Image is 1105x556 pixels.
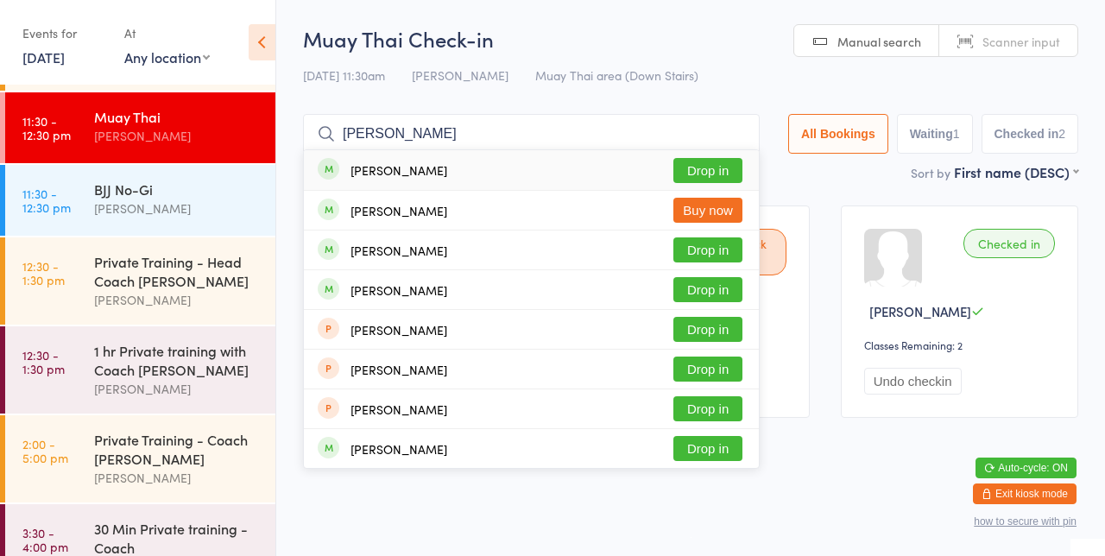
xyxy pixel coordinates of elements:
[350,442,447,456] div: [PERSON_NAME]
[94,107,261,126] div: Muay Thai
[982,114,1079,154] button: Checked in2
[5,326,275,414] a: 12:30 -1:30 pm1 hr Private training with Coach [PERSON_NAME][PERSON_NAME]
[94,199,261,218] div: [PERSON_NAME]
[350,163,447,177] div: [PERSON_NAME]
[953,127,960,141] div: 1
[350,204,447,218] div: [PERSON_NAME]
[911,164,950,181] label: Sort by
[864,368,962,395] button: Undo checkin
[350,243,447,257] div: [PERSON_NAME]
[350,402,447,416] div: [PERSON_NAME]
[5,415,275,502] a: 2:00 -5:00 pmPrivate Training - Coach [PERSON_NAME][PERSON_NAME]
[22,437,68,464] time: 2:00 - 5:00 pm
[5,237,275,325] a: 12:30 -1:30 pmPrivate Training - Head Coach [PERSON_NAME][PERSON_NAME]
[22,19,107,47] div: Events for
[22,348,65,376] time: 12:30 - 1:30 pm
[535,66,698,84] span: Muay Thai area (Down Stairs)
[94,430,261,468] div: Private Training - Coach [PERSON_NAME]
[94,180,261,199] div: BJJ No-Gi
[94,252,261,290] div: Private Training - Head Coach [PERSON_NAME]
[22,526,68,553] time: 3:30 - 4:00 pm
[897,114,973,154] button: Waiting1
[94,126,261,146] div: [PERSON_NAME]
[673,357,742,382] button: Drop in
[124,47,210,66] div: Any location
[22,186,71,214] time: 11:30 - 12:30 pm
[5,165,275,236] a: 11:30 -12:30 pmBJJ No-Gi[PERSON_NAME]
[94,341,261,379] div: 1 hr Private training with Coach [PERSON_NAME]
[673,277,742,302] button: Drop in
[303,24,1078,53] h2: Muay Thai Check-in
[94,468,261,488] div: [PERSON_NAME]
[864,338,1060,352] div: Classes Remaining: 2
[94,290,261,310] div: [PERSON_NAME]
[673,237,742,262] button: Drop in
[350,323,447,337] div: [PERSON_NAME]
[982,33,1060,50] span: Scanner input
[5,92,275,163] a: 11:30 -12:30 pmMuay Thai[PERSON_NAME]
[976,458,1077,478] button: Auto-cycle: ON
[837,33,921,50] span: Manual search
[673,198,742,223] button: Buy now
[22,114,71,142] time: 11:30 - 12:30 pm
[963,229,1055,258] div: Checked in
[954,162,1078,181] div: First name (DESC)
[973,483,1077,504] button: Exit kiosk mode
[974,515,1077,528] button: how to secure with pin
[412,66,508,84] span: [PERSON_NAME]
[303,66,385,84] span: [DATE] 11:30am
[869,302,971,320] span: [PERSON_NAME]
[124,19,210,47] div: At
[788,114,888,154] button: All Bookings
[673,396,742,421] button: Drop in
[22,259,65,287] time: 12:30 - 1:30 pm
[673,317,742,342] button: Drop in
[673,436,742,461] button: Drop in
[94,379,261,399] div: [PERSON_NAME]
[22,47,65,66] a: [DATE]
[303,114,760,154] input: Search
[350,363,447,376] div: [PERSON_NAME]
[1058,127,1065,141] div: 2
[673,158,742,183] button: Drop in
[350,283,447,297] div: [PERSON_NAME]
